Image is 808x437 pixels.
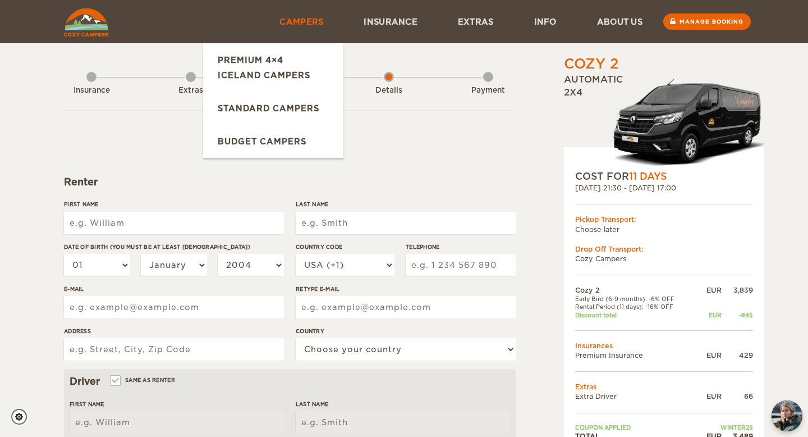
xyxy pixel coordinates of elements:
div: [DATE] 21:30 - [DATE] 17:00 [575,183,753,193]
div: Extras [160,85,222,96]
div: Pickup Transport: [575,215,753,224]
td: Cozy Campers [575,254,753,263]
input: e.g. William [70,411,284,434]
td: Extras [575,382,753,392]
div: Details [358,85,420,96]
a: Premium 4×4 Iceland Campers [203,43,343,92]
div: 66 [722,392,753,401]
input: e.g. 1 234 567 890 [406,254,516,276]
label: First Name [64,200,284,208]
td: Choose later [575,225,753,234]
input: e.g. example@example.com [64,296,284,318]
td: Cozy 2 [575,285,696,295]
input: e.g. Smith [296,411,510,434]
div: 429 [722,350,753,360]
td: Early Bird (6-9 months): -6% OFF [575,295,696,303]
img: Cozy Campers [64,8,108,37]
input: e.g. example@example.com [296,296,516,318]
td: Extra Driver [575,392,696,401]
button: chat-button [772,400,802,431]
label: Retype E-mail [296,285,516,293]
label: Last Name [296,400,510,408]
input: e.g. Smith [296,212,516,234]
a: Budget Campers [203,125,343,158]
div: EUR [696,285,722,295]
label: First Name [70,400,284,408]
td: Rental Period (11 days): -16% OFF [575,303,696,311]
span: 11 Days [629,171,667,182]
td: Premium Insurance [575,350,696,360]
td: Insurances [575,341,753,350]
div: Insurance [61,85,122,96]
img: Langur-m-c-logo-2.png [609,77,764,170]
div: EUR [696,311,722,319]
div: -845 [722,311,753,319]
div: Driver [70,375,510,388]
label: Same as renter [111,375,175,385]
div: Renter [64,175,516,189]
a: Manage booking [663,13,751,30]
img: Freyja at Cozy Campers [772,400,802,431]
td: Coupon applied [575,424,696,431]
input: e.g. William [64,212,284,234]
td: Discount total [575,311,696,319]
label: E-mail [64,285,284,293]
div: 3,839 [722,285,753,295]
td: WINTER25 [696,424,753,431]
label: Last Name [296,200,516,208]
label: Date of birth (You must be at least [DEMOGRAPHIC_DATA]) [64,243,284,251]
a: Standard Campers [203,92,343,125]
label: Country Code [296,243,394,251]
div: Cozy 2 [564,54,618,74]
label: Address [64,327,284,335]
div: COST FOR [575,170,753,183]
div: Drop Off Transport: [575,244,753,254]
div: EUR [696,350,722,360]
a: Cookie settings [11,409,34,425]
input: Same as renter [111,378,118,385]
div: Payment [457,85,519,96]
div: Automatic 2x4 [564,74,764,170]
input: e.g. Street, City, Zip Code [64,338,284,361]
label: Telephone [406,243,516,251]
div: EUR [696,392,722,401]
label: Country [296,327,516,335]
